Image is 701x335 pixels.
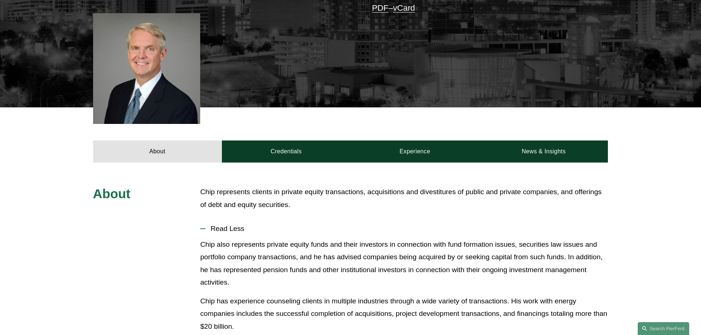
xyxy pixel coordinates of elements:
[222,140,351,163] a: Credentials
[200,219,608,238] button: Read Less
[205,225,608,233] span: Read Less
[200,295,608,333] p: Chip has experience counseling clients in multiple industries through a wide variety of transacti...
[93,186,131,201] span: About
[638,322,689,335] a: Search this site
[93,140,222,163] a: About
[479,140,608,163] a: News & Insights
[372,3,389,13] a: PDF
[200,186,608,211] p: Chip represents clients in private equity transactions, acquisitions and divestitures of public a...
[351,140,479,163] a: Experience
[393,3,415,13] a: vCard
[200,238,608,289] p: Chip also represents private equity funds and their investors in connection with fund formation i...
